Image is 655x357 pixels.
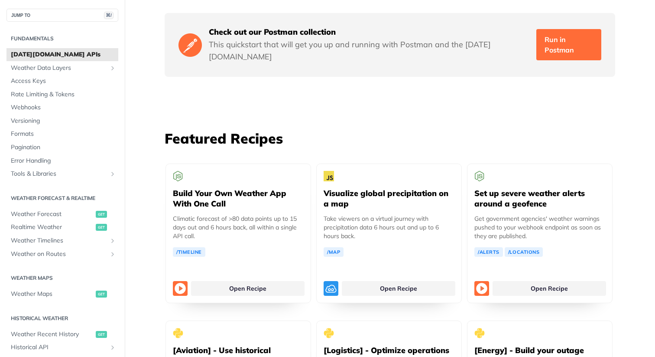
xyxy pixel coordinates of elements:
[6,141,118,154] a: Pagination
[6,62,118,75] a: Weather Data LayersShow subpages for Weather Data Layers
[11,143,116,152] span: Pagination
[6,194,118,202] h2: Weather Forecast & realtime
[6,128,118,141] a: Formats
[342,281,455,296] a: Open Recipe
[96,291,107,298] span: get
[6,101,118,114] a: Webhooks
[109,65,116,72] button: Show subpages for Weather Data Layers
[493,281,606,296] a: Open Recipe
[173,247,205,257] a: /Timeline
[324,188,454,209] h5: Visualize global precipitation on a map
[11,290,94,298] span: Weather Maps
[104,12,113,19] span: ⌘/
[474,188,605,209] h5: Set up severe weather alerts around a geofence
[209,39,529,63] p: This quickstart that will get you up and running with Postman and the [DATE][DOMAIN_NAME]
[173,188,304,209] h5: Build Your Own Weather App With One Call
[324,247,344,257] a: /Map
[6,234,118,247] a: Weather TimelinesShow subpages for Weather Timelines
[6,167,118,180] a: Tools & LibrariesShow subpages for Tools & Libraries
[11,236,107,245] span: Weather Timelines
[6,208,118,221] a: Weather Forecastget
[6,341,118,354] a: Historical APIShow subpages for Historical API
[324,214,454,240] p: Take viewers on a virtual journey with precipitation data 6 hours out and up to 6 hours back.
[11,170,107,178] span: Tools & Libraries
[6,314,118,322] h2: Historical Weather
[209,27,529,37] h5: Check out our Postman collection
[173,214,304,240] p: Climatic forecast of >80 data points up to 15 days out and 6 hours back, all within a single API ...
[109,251,116,258] button: Show subpages for Weather on Routes
[6,115,118,128] a: Versioning
[11,157,116,165] span: Error Handling
[6,328,118,341] a: Weather Recent Historyget
[109,237,116,244] button: Show subpages for Weather Timelines
[6,248,118,261] a: Weather on RoutesShow subpages for Weather on Routes
[109,170,116,177] button: Show subpages for Tools & Libraries
[11,117,116,125] span: Versioning
[474,247,503,257] a: /Alerts
[109,344,116,351] button: Show subpages for Historical API
[6,35,118,43] h2: Fundamentals
[6,288,118,301] a: Weather Mapsget
[11,64,107,72] span: Weather Data Layers
[96,331,107,338] span: get
[11,103,116,112] span: Webhooks
[6,154,118,167] a: Error Handling
[505,247,543,257] a: /Locations
[165,129,615,148] h3: Featured Recipes
[6,88,118,101] a: Rate Limiting & Tokens
[6,9,118,22] button: JUMP TO⌘/
[11,330,94,339] span: Weather Recent History
[11,343,107,352] span: Historical API
[6,221,118,234] a: Realtime Weatherget
[96,211,107,218] span: get
[474,214,605,240] p: Get government agencies' weather warnings pushed to your webhook endpoint as soon as they are pub...
[6,274,118,282] h2: Weather Maps
[11,210,94,219] span: Weather Forecast
[11,250,107,259] span: Weather on Routes
[11,223,94,232] span: Realtime Weather
[11,77,116,85] span: Access Keys
[11,130,116,138] span: Formats
[11,50,116,59] span: [DATE][DOMAIN_NAME] APIs
[11,90,116,99] span: Rate Limiting & Tokens
[191,281,305,296] a: Open Recipe
[178,32,202,58] img: Postman Logo
[96,224,107,231] span: get
[536,29,601,60] a: Run in Postman
[6,75,118,88] a: Access Keys
[6,48,118,61] a: [DATE][DOMAIN_NAME] APIs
